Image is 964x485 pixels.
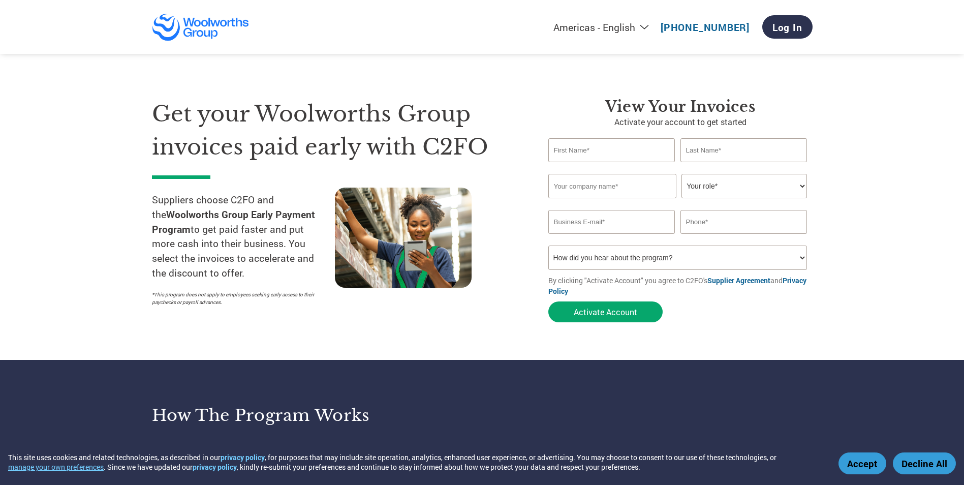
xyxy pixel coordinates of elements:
[762,15,813,39] a: Log In
[152,193,335,281] p: Suppliers choose C2FO and the to get paid faster and put more cash into their business. You selec...
[548,210,675,234] input: Invalid Email format
[8,462,104,472] button: manage your own preferences
[707,276,770,285] a: Supplier Agreement
[152,98,518,163] h1: Get your Woolworths Group invoices paid early with C2FO
[548,116,813,128] p: Activate your account to get started
[661,21,750,34] a: [PHONE_NUMBER]
[548,276,806,296] a: Privacy Policy
[548,275,813,296] p: By clicking "Activate Account" you agree to C2FO's and
[221,452,265,462] a: privacy policy
[152,405,470,426] h3: How the program works
[681,174,807,198] select: Title/Role
[680,210,807,234] input: Phone*
[8,452,824,472] div: This site uses cookies and related technologies, as described in our , for purposes that may incl...
[335,188,472,288] img: supply chain worker
[838,452,886,474] button: Accept
[680,235,807,241] div: Inavlid Phone Number
[152,291,325,306] p: *This program does not apply to employees seeking early access to their paychecks or payroll adva...
[548,163,675,170] div: Invalid first name or first name is too long
[680,163,807,170] div: Invalid last name or last name is too long
[193,462,237,472] a: privacy policy
[548,199,807,206] div: Invalid company name or company name is too long
[152,208,315,235] strong: Woolworths Group Early Payment Program
[548,98,813,116] h3: View Your Invoices
[680,138,807,162] input: Last Name*
[893,452,956,474] button: Decline All
[152,13,250,41] img: Woolworths Group
[548,301,663,322] button: Activate Account
[548,174,676,198] input: Your company name*
[548,235,675,241] div: Inavlid Email Address
[548,138,675,162] input: First Name*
